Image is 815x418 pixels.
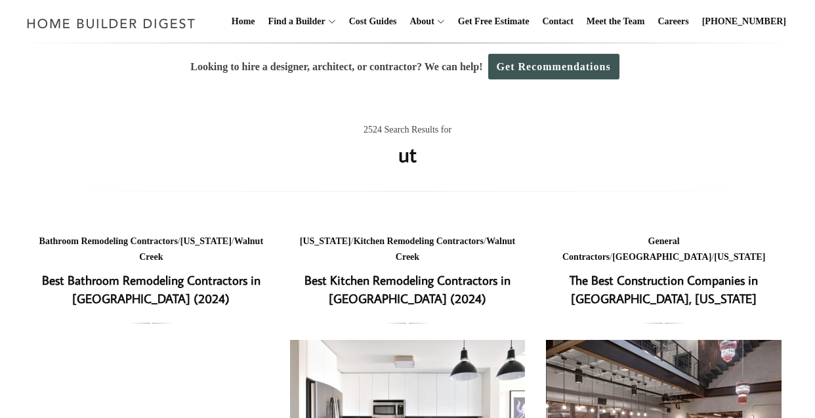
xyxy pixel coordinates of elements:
[300,236,351,246] a: [US_STATE]
[344,1,402,43] a: Cost Guides
[226,1,261,43] a: Home
[398,138,417,170] h1: ut
[33,234,269,266] div: / /
[21,10,201,36] img: Home Builder Digest
[42,272,261,307] a: Best Bathroom Remodeling Contractors in [GEOGRAPHIC_DATA] (2024)
[537,1,578,43] a: Contact
[354,236,484,246] a: Kitchen Remodeling Contractors
[653,1,694,43] a: Careers
[488,54,619,79] a: Get Recommendations
[612,252,711,262] a: [GEOGRAPHIC_DATA]
[570,272,758,307] a: The Best Construction Companies in [GEOGRAPHIC_DATA], [US_STATE]
[404,1,434,43] a: About
[697,1,791,43] a: [PHONE_NUMBER]
[562,236,680,262] a: General Contractors
[364,122,451,138] span: 2524 Search Results for
[453,1,535,43] a: Get Free Estimate
[180,236,232,246] a: [US_STATE]
[304,272,511,307] a: Best Kitchen Remodeling Contractors in [GEOGRAPHIC_DATA] (2024)
[290,234,526,266] div: / /
[546,234,782,266] div: / /
[39,236,178,246] a: Bathroom Remodeling Contractors
[581,1,650,43] a: Meet the Team
[714,252,765,262] a: [US_STATE]
[263,1,325,43] a: Find a Builder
